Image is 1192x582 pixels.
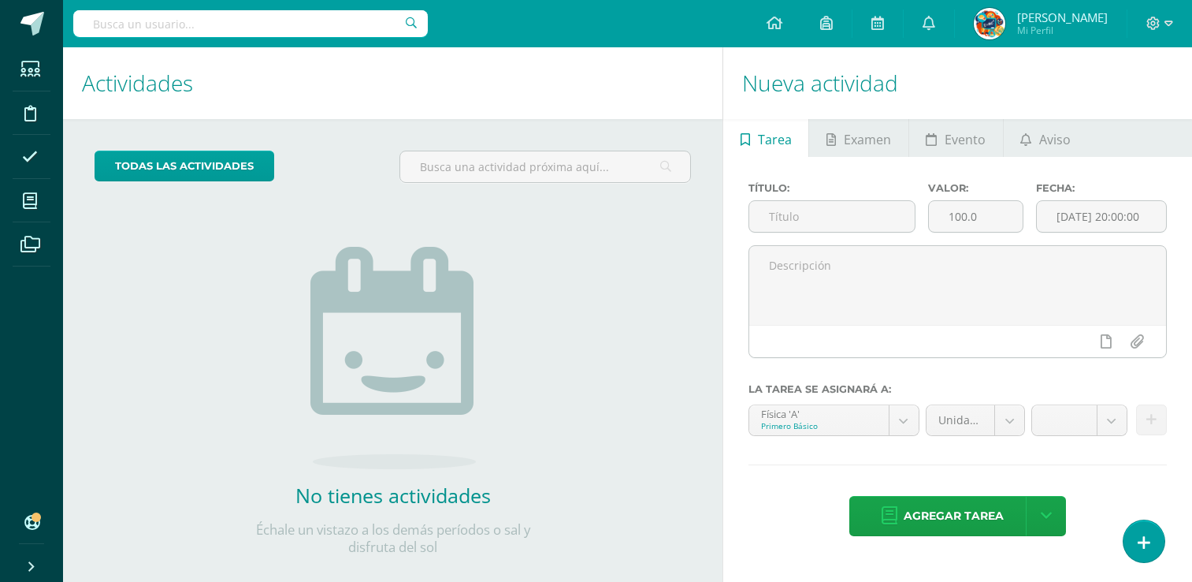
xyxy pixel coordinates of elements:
label: Fecha: [1036,182,1167,194]
a: Aviso [1004,119,1088,157]
a: Física 'A'Primero Básico [749,405,918,435]
input: Título [749,201,915,232]
a: Evento [909,119,1003,157]
a: Examen [809,119,908,157]
img: no_activities.png [310,247,476,469]
span: Mi Perfil [1017,24,1108,37]
a: todas las Actividades [95,151,274,181]
label: Valor: [928,182,1023,194]
a: Tarea [723,119,808,157]
span: Unidad 4 [938,405,983,435]
img: abd839f55beb936cabe054a18cc63a1f.png [974,8,1005,39]
input: Busca un usuario... [73,10,428,37]
label: La tarea se asignará a: [748,383,1167,395]
div: Física 'A' [761,405,876,420]
h1: Nueva actividad [742,47,1173,119]
a: Unidad 4 [926,405,1025,435]
input: Busca una actividad próxima aquí... [400,151,691,182]
span: Examen [844,121,891,159]
input: Fecha de entrega [1037,201,1166,232]
h2: No tienes actividades [236,482,551,509]
label: Título: [748,182,915,194]
input: Puntos máximos [929,201,1023,232]
span: [PERSON_NAME] [1017,9,1108,25]
div: Primero Básico [761,420,876,431]
span: Tarea [758,121,792,159]
span: Evento [945,121,986,159]
h1: Actividades [82,47,704,119]
span: Agregar tarea [904,497,1004,535]
p: Échale un vistazo a los demás períodos o sal y disfruta del sol [236,521,551,556]
span: Aviso [1039,121,1071,159]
